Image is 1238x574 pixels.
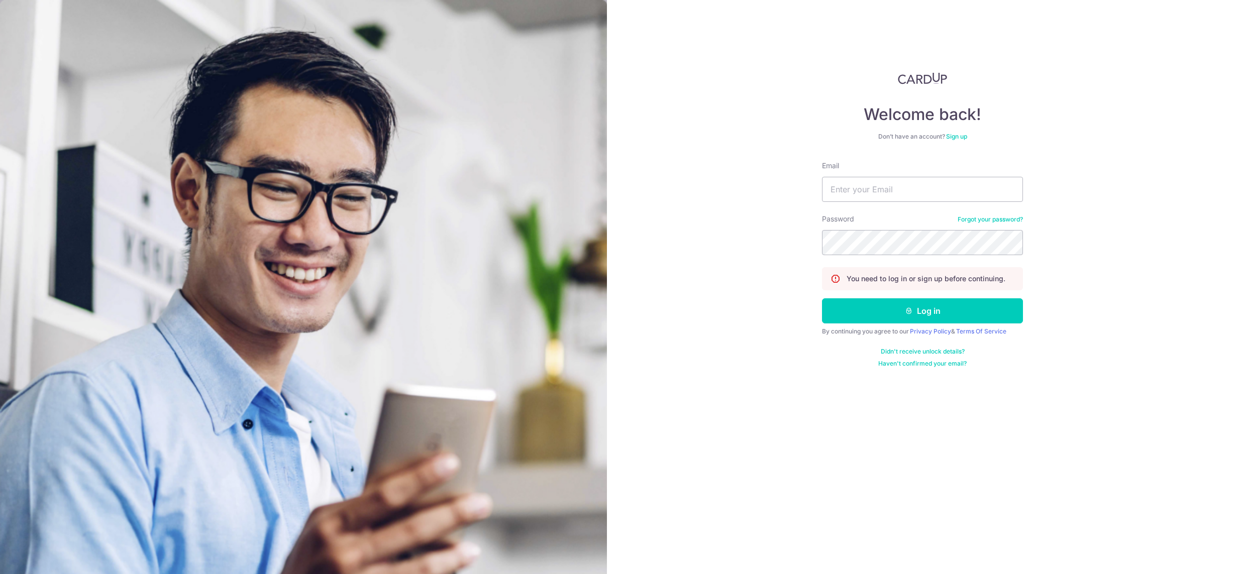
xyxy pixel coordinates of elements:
a: Privacy Policy [910,327,951,335]
label: Password [822,214,854,224]
div: By continuing you agree to our & [822,327,1023,335]
a: Terms Of Service [956,327,1006,335]
div: Don’t have an account? [822,133,1023,141]
input: Enter your Email [822,177,1023,202]
h4: Welcome back! [822,104,1023,125]
a: Sign up [946,133,967,140]
img: CardUp Logo [898,72,947,84]
button: Log in [822,298,1023,323]
label: Email [822,161,839,171]
a: Haven't confirmed your email? [878,360,967,368]
a: Forgot your password? [958,215,1023,223]
a: Didn't receive unlock details? [881,348,965,356]
p: You need to log in or sign up before continuing. [847,274,1005,284]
